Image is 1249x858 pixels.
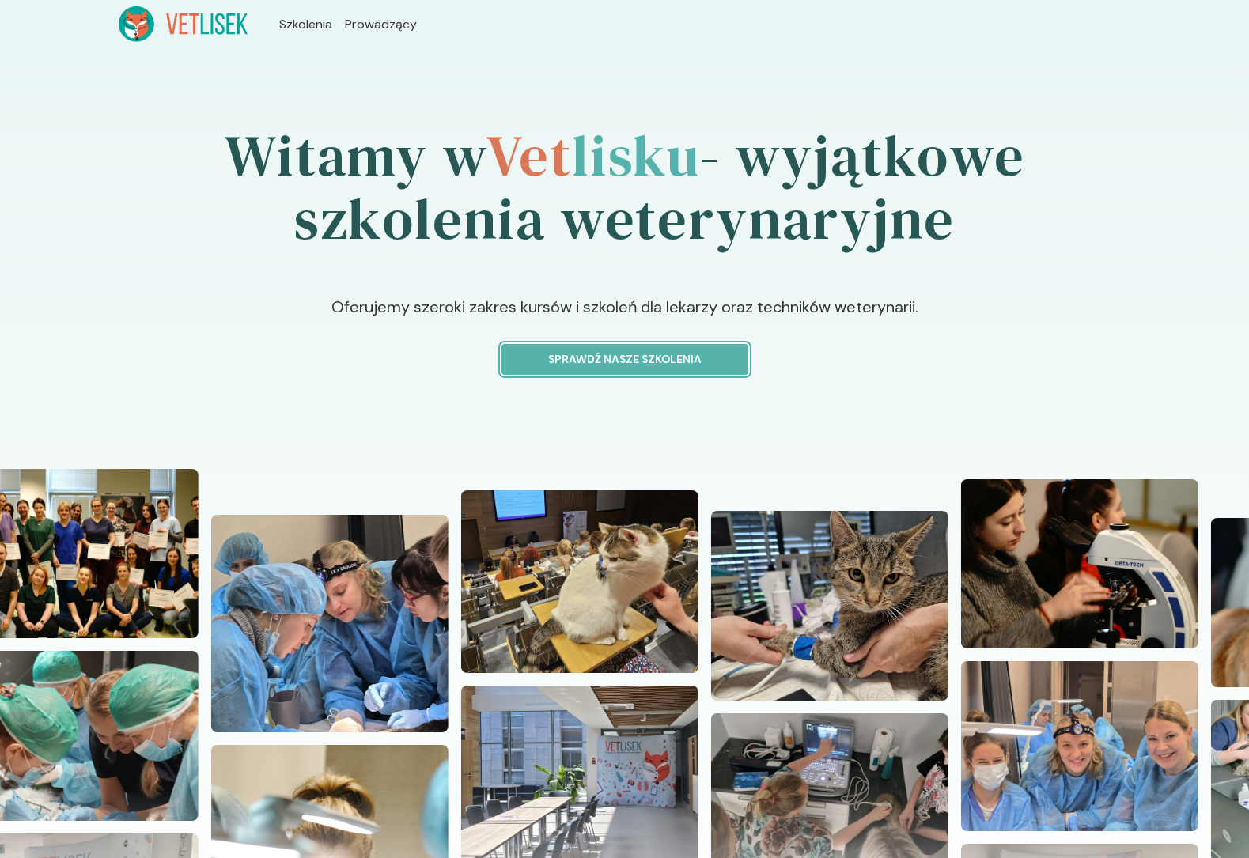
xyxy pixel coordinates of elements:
a: Prowadzący [345,15,417,34]
p: Sprawdź nasze szkolenia [515,351,735,368]
span: Vet [486,116,572,195]
img: Z2WOrpbqstJ98vaB_DSC04907.JPG [961,479,1198,648]
h1: Witamy w - wyjątkowe szkolenia weterynaryjne [119,80,1131,295]
img: Z2WOopbqstJ98vZ9_20241110_112622.jpg [961,661,1198,830]
img: Z2WOzZbqstJ98vaN_20241110_112957.jpg [211,515,449,732]
span: lisku [572,116,700,195]
button: Sprawdź nasze szkolenia [501,344,748,375]
a: Szkolenia [279,15,332,34]
p: Oferujemy szeroki zakres kursów i szkoleń dla lekarzy oraz techników weterynarii. [208,295,1041,344]
img: Z2WOuJbqstJ98vaF_20221127_125425.jpg [711,511,948,701]
img: Z2WOx5bqstJ98vaI_20240512_101618.jpg [461,490,698,673]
